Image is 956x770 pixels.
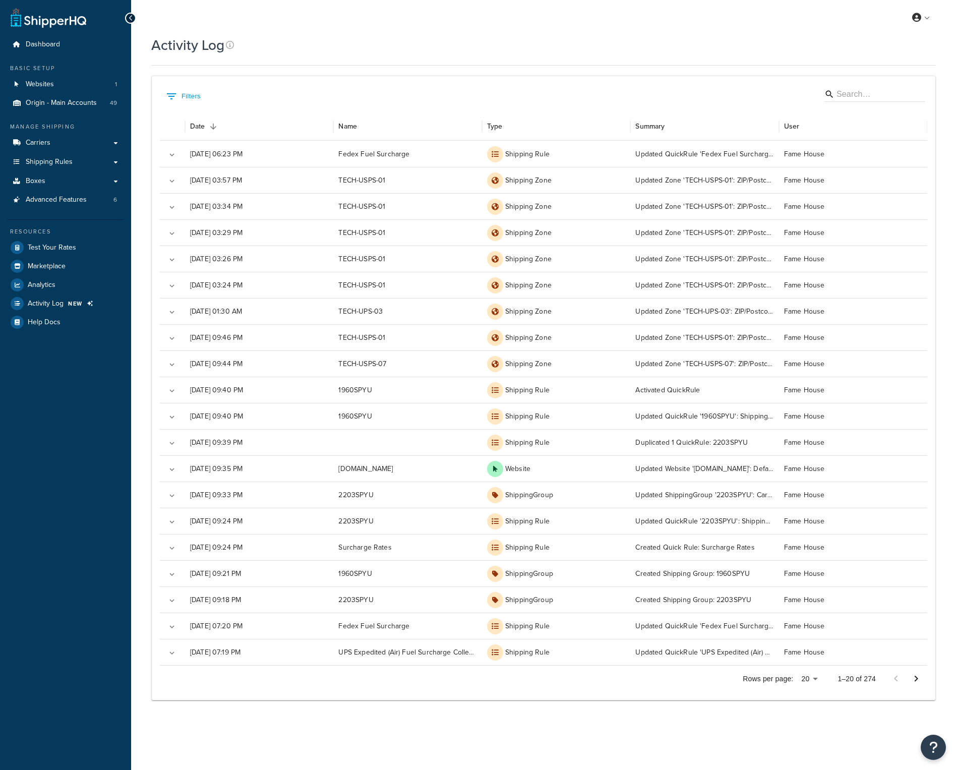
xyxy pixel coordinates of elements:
div: [DATE] 09:44 PM [185,350,333,377]
div: Updated QuickRule '2203SPYU': Shipping Rule Name, Internal Description (optional) [630,508,779,534]
div: Fame House [779,639,927,665]
div: Updated Zone 'TECH-USPS-01': ZIP/Postcodes [630,219,779,246]
a: Websites 1 [8,75,124,94]
div: Fedex Fuel Surcharge [333,613,482,639]
button: Go to next page [906,669,926,689]
div: Updated Zone 'TECH-USPS-01': ZIP/Postcodes [630,167,779,193]
a: ShipperHQ Home [11,8,86,28]
div: TECH-USPS-01 [333,272,482,298]
div: Fame House [779,613,927,639]
div: 1960SPYU [333,377,482,403]
div: Fedex Fuel Surcharge [333,141,482,167]
li: Help Docs [8,313,124,331]
div: 1960SPYU [333,560,482,586]
p: Shipping Rule [505,411,550,422]
span: Websites [26,80,54,89]
button: Expand [165,148,179,162]
a: Advanced Features 6 [8,191,124,209]
div: Updated Zone 'TECH-USPS-01': ZIP/Postcodes [630,193,779,219]
div: TECH-USPS-01 [333,193,482,219]
p: Shipping Rule [505,621,550,631]
p: Shipping Zone [505,333,552,343]
div: [DATE] 09:35 PM [185,455,333,482]
div: Created Shipping Group: 1960SPYU [630,560,779,586]
div: Name [338,121,357,132]
div: [DATE] 09:18 PM [185,586,333,613]
button: Expand [165,646,179,660]
button: Expand [165,384,179,398]
div: TECH-USPS-01 [333,167,482,193]
p: 1–20 of 274 [838,674,876,684]
span: Origin - Main Accounts [26,99,97,107]
span: Marketplace [28,262,66,271]
div: User [784,121,800,132]
p: ShippingGroup [505,595,553,605]
div: Updated Zone 'TECH-USPS-07': ZIP/Postcodes [630,350,779,377]
div: TECH-USPS-01 [333,219,482,246]
div: Fame House [779,377,927,403]
div: Basic Setup [8,64,124,73]
button: Expand [165,226,179,241]
span: Dashboard [26,40,60,49]
div: Date [190,121,205,132]
div: Type [487,121,503,132]
div: Updated Zone 'TECH-USPS-01': ZIP/Postcodes [630,272,779,298]
div: Fame House [779,455,927,482]
div: 1960SPYU [333,403,482,429]
button: Expand [165,305,179,319]
p: Rows per page: [743,674,793,684]
p: Shipping Rule [505,438,550,448]
div: [DATE] 09:33 PM [185,482,333,508]
div: 2203SPYU [333,508,482,534]
div: 2203SPYU [333,482,482,508]
p: Shipping Zone [505,307,552,317]
div: Updated Zone 'TECH-USPS-01': ZIP/Postcodes [630,324,779,350]
button: Expand [165,436,179,450]
div: Summary [635,121,665,132]
button: Expand [165,200,179,214]
button: Expand [165,462,179,477]
div: Activated QuickRule [630,377,779,403]
p: Shipping Rule [505,149,550,159]
div: Fame House [779,193,927,219]
p: Shipping Zone [505,202,552,212]
div: [DATE] 09:40 PM [185,377,333,403]
p: ShippingGroup [505,490,553,500]
div: Fame House [779,508,927,534]
li: Analytics [8,276,124,294]
span: 1 [115,80,117,89]
div: [DATE] 03:57 PM [185,167,333,193]
p: Shipping Rule [505,543,550,553]
span: Test Your Rates [28,244,76,252]
div: Updated QuickRule 'Fedex Fuel Surcharge': By a Percentage [630,613,779,639]
li: Test Your Rates [8,239,124,257]
div: Fame House [779,324,927,350]
li: Dashboard [8,35,124,54]
p: Shipping Rule [505,647,550,658]
div: Updated QuickRule 'Fedex Fuel Surcharge': By a Percentage [630,141,779,167]
h1: Activity Log [151,35,224,55]
div: [DATE] 07:19 PM [185,639,333,665]
div: Updated QuickRule '1960SPYU': Shipping Rule Name, Internal Description (optional), By a Flat Rate... [630,403,779,429]
button: Expand [165,620,179,634]
button: Expand [165,410,179,424]
div: Resources [8,227,124,236]
div: Fame House [779,586,927,613]
span: Boxes [26,177,45,186]
button: Expand [165,515,179,529]
div: Fame House [779,534,927,560]
div: UPS Expedited (Air) Fuel Surcharge Collection [333,639,482,665]
div: Updated QuickRule 'UPS Expedited (Air) Fuel Surcharge Collection': By a Percentage [630,639,779,665]
p: Shipping Zone [505,359,552,369]
a: Marketplace [8,257,124,275]
div: Created Shipping Group: 2203SPYU [630,586,779,613]
div: [DATE] 03:24 PM [185,272,333,298]
div: Fame House [779,272,927,298]
div: paige-sandbox.myshopify.com [333,455,482,482]
li: Shipping Rules [8,153,124,171]
button: Expand [165,489,179,503]
span: Shipping Rules [26,158,73,166]
div: [DATE] 09:24 PM [185,534,333,560]
span: Analytics [28,281,55,289]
